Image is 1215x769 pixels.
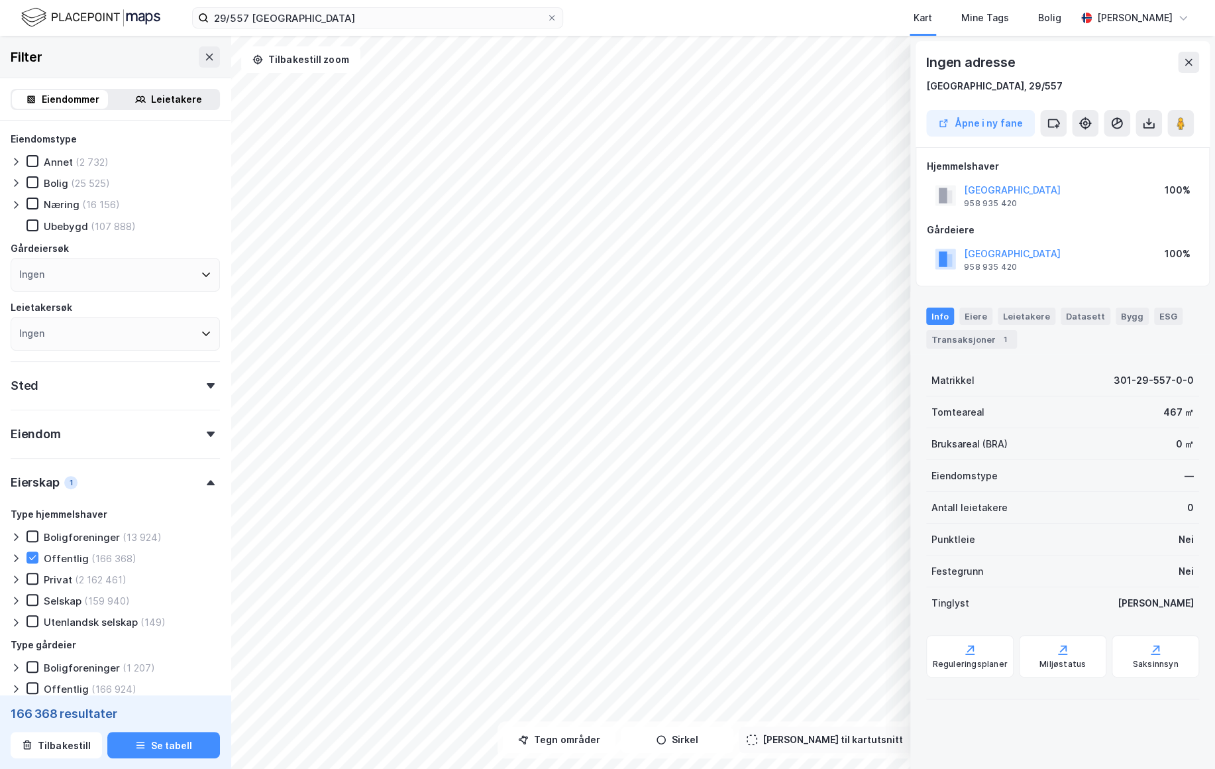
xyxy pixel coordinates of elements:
div: Ingen [19,325,44,341]
div: Eiendommer [42,91,99,107]
div: Offentlig [44,552,89,565]
button: Tegn områder [503,727,615,753]
div: [PERSON_NAME] til kartutsnitt [763,732,903,748]
div: Leietakere [151,91,202,107]
div: 0 [1187,500,1194,516]
div: Gårdeiere [927,222,1198,238]
div: Bolig [1038,10,1061,26]
div: 301-29-557-0-0 [1114,373,1194,388]
div: Eiendomstype [11,131,77,147]
button: Åpne i ny fane [926,110,1035,137]
div: 467 ㎡ [1163,404,1194,420]
div: Eiendomstype [931,468,998,484]
div: (2 732) [76,156,109,168]
div: Kontrollprogram for chat [1149,705,1215,769]
div: Bygg [1116,308,1149,325]
div: 100% [1165,182,1190,198]
div: [PERSON_NAME] [1097,10,1173,26]
div: 1 [998,333,1012,346]
div: 100% [1165,246,1190,262]
div: Reguleringsplaner [932,659,1007,670]
div: Datasett [1061,308,1110,325]
div: Bruksareal (BRA) [931,436,1008,452]
div: Annet [44,156,73,168]
div: Offentlig [44,683,89,695]
div: Kart [914,10,932,26]
div: (159 940) [84,595,130,607]
div: (149) [140,616,166,628]
button: Tilbakestill [11,732,102,758]
button: Tilbakestill zoom [241,46,360,73]
div: Miljøstatus [1039,659,1086,670]
div: Transaksjoner [926,330,1017,349]
div: Mine Tags [961,10,1009,26]
div: Ingen [19,266,44,282]
div: Boligforeninger [44,662,120,674]
div: Hjemmelshaver [927,158,1198,174]
div: ESG [1154,308,1183,325]
div: Bolig [44,177,68,190]
div: Matrikkel [931,373,975,388]
div: Festegrunn [931,563,983,579]
div: Eiendom [11,426,61,442]
div: (2 162 461) [75,573,127,586]
div: 958 935 420 [964,262,1017,272]
input: Søk på adresse, matrikkel, gårdeiere, leietakere eller personer [209,8,547,28]
button: Se tabell [107,732,220,758]
div: (25 525) [71,177,110,190]
div: (13 924) [123,531,162,544]
div: Punktleie [931,532,975,548]
div: Eiere [959,308,992,325]
div: (107 888) [91,220,136,233]
button: Sirkel [621,727,733,753]
div: — [1185,468,1194,484]
div: Privat [44,573,72,586]
div: Antall leietakere [931,500,1008,516]
div: Sted [11,378,38,394]
div: Type gårdeier [11,637,76,653]
div: Ingen adresse [926,52,1018,73]
div: Boligforeninger [44,531,120,544]
div: Tomteareal [931,404,984,420]
div: Saksinnsyn [1133,659,1179,670]
div: Selskap [44,595,81,607]
div: Gårdeiersøk [11,241,69,257]
div: Nei [1179,532,1194,548]
img: logo.f888ab2527a4732fd821a326f86c7f29.svg [21,6,160,29]
div: [PERSON_NAME] [1118,595,1194,611]
div: 1 [64,476,78,489]
div: Ubebygd [44,220,88,233]
div: 0 ㎡ [1176,436,1194,452]
div: Tinglyst [931,595,969,611]
div: (166 924) [91,683,136,695]
div: 166 368 resultater [11,705,220,721]
div: Leietakersøk [11,300,72,316]
div: 958 935 420 [964,198,1017,209]
iframe: Chat Widget [1149,705,1215,769]
div: Nei [1179,563,1194,579]
div: Filter [11,46,42,68]
div: (16 156) [82,198,120,211]
div: Eierskap [11,475,59,491]
div: Leietakere [998,308,1055,325]
div: (1 207) [123,662,155,674]
div: [GEOGRAPHIC_DATA], 29/557 [926,78,1063,94]
div: (166 368) [91,552,136,565]
div: Info [926,308,954,325]
div: Næring [44,198,79,211]
div: Utenlandsk selskap [44,616,138,628]
div: Type hjemmelshaver [11,506,107,522]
